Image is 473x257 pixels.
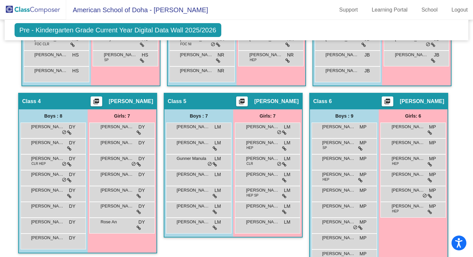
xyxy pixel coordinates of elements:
span: MP [360,235,366,241]
button: Print Students Details [236,96,248,106]
span: DY [139,171,145,178]
span: American School of Doha - [PERSON_NAME] [66,5,208,15]
span: NR [218,67,224,74]
span: do_not_disturb_alt [277,130,281,135]
span: [PERSON_NAME] [392,139,425,146]
span: [PERSON_NAME] [101,139,134,146]
button: Print Students Details [382,96,393,106]
span: [PERSON_NAME] [246,124,279,130]
span: CLR [246,161,253,166]
div: Boys : 7 [164,109,233,123]
button: Print Students Details [91,96,102,106]
div: Boys : 9 [310,109,379,123]
span: DY [139,219,145,226]
span: [PERSON_NAME] [246,171,279,178]
span: [PERSON_NAME] [101,187,134,194]
span: JB [434,52,439,58]
span: LM [284,155,290,162]
div: Boys : 8 [19,109,88,123]
span: Pre - Kindergarten Grade Current Year Digital Data Wall 2025/2026 [15,23,221,37]
span: HEP [250,57,257,62]
span: Gunner Manula [177,155,210,162]
span: NR [287,52,294,58]
span: [PERSON_NAME] [31,155,64,162]
span: [PERSON_NAME] [177,124,210,130]
span: [PERSON_NAME] [392,187,425,194]
span: DY [69,219,75,226]
span: DY [139,203,145,210]
div: Girls: 7 [233,109,302,123]
span: LM [284,187,290,194]
span: Class 4 [22,98,41,105]
span: CLR HEP [31,161,46,166]
span: LM [215,203,221,210]
span: MP [360,155,366,162]
span: FOC CLR [35,42,49,47]
span: LM [215,155,221,162]
span: HS [72,52,79,58]
a: Support [334,5,363,15]
span: FOC NI [180,42,192,47]
span: [PERSON_NAME] [31,203,64,209]
span: [PERSON_NAME] [246,219,279,225]
span: do_not_disturb_alt [211,42,215,47]
span: DY [69,203,75,210]
div: Girls: 6 [379,109,448,123]
span: [PERSON_NAME] [322,187,355,194]
span: [PERSON_NAME] [109,98,153,105]
span: [PERSON_NAME] [322,235,355,241]
span: [PERSON_NAME] [PERSON_NAME] [31,124,64,130]
span: [PERSON_NAME] [322,250,355,257]
span: JB [365,67,370,74]
span: do_not_disturb_alt [62,130,66,135]
span: DY [69,187,75,194]
span: [PERSON_NAME] [392,203,425,209]
span: LM [284,203,290,210]
span: HEP [392,209,399,214]
span: [PERSON_NAME] [249,52,282,58]
span: MP [360,171,366,178]
span: [PERSON_NAME] "[PERSON_NAME]" Park [325,67,359,74]
span: DY [69,139,75,146]
span: [PERSON_NAME] [177,171,210,178]
span: [PERSON_NAME] [101,124,134,130]
span: LM [215,187,221,194]
span: MP [429,155,436,162]
span: MP [429,139,436,146]
span: [PERSON_NAME] [322,139,355,146]
span: [PERSON_NAME] [254,98,299,105]
mat-icon: picture_as_pdf [92,98,100,107]
span: DY [139,155,145,162]
span: MP [360,139,366,146]
span: [PERSON_NAME] [246,155,279,162]
span: [PERSON_NAME] [34,67,67,74]
span: HEP SP [246,193,259,198]
span: SP [104,57,108,62]
span: LM [284,219,290,226]
mat-icon: picture_as_pdf [383,98,391,107]
span: [PERSON_NAME] [180,67,213,74]
span: [PERSON_NAME] [101,203,134,209]
span: MP [360,124,366,130]
span: [PERSON_NAME] [392,124,425,130]
span: [PERSON_NAME] [PERSON_NAME] [177,139,210,146]
span: DY [69,235,75,241]
span: [PERSON_NAME] [177,203,210,209]
span: [PERSON_NAME] [31,139,64,146]
a: Logout [446,5,473,15]
span: LM [284,171,290,178]
span: [PERSON_NAME] [322,219,355,225]
span: Class 5 [168,98,186,105]
span: MP [429,203,436,210]
span: do_not_disturb_alt [131,162,136,167]
span: NR [218,52,224,58]
span: LM [215,139,221,146]
span: HEP [322,177,329,182]
span: LM [215,171,221,178]
span: [PERSON_NAME] [101,155,134,162]
span: do_not_disturb_alt [353,225,358,230]
span: SP [322,145,327,150]
span: DY [139,187,145,194]
span: do_not_disturb_alt [62,177,66,183]
span: Rose An [101,219,134,225]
